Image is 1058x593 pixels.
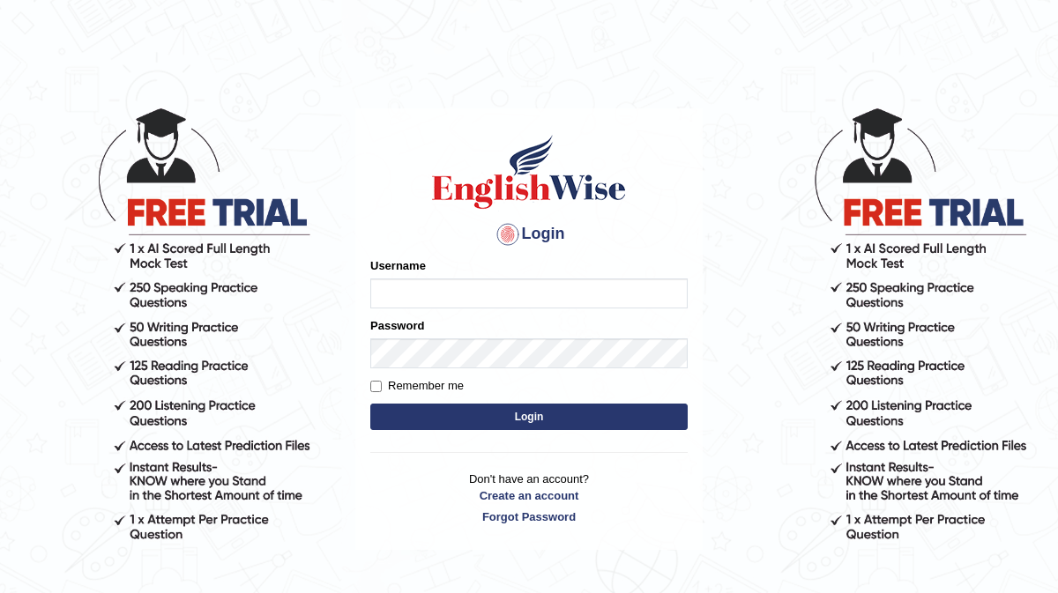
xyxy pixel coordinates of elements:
[370,317,424,334] label: Password
[370,404,688,430] button: Login
[370,257,426,274] label: Username
[370,471,688,525] p: Don't have an account?
[370,487,688,504] a: Create an account
[370,508,688,525] a: Forgot Password
[370,220,688,248] h4: Login
[370,381,382,392] input: Remember me
[370,377,464,395] label: Remember me
[428,132,630,211] img: Logo of English Wise sign in for intelligent practice with AI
